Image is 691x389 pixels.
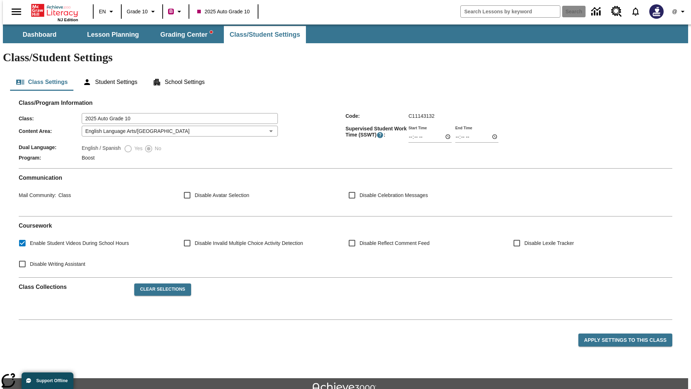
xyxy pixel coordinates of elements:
[19,192,56,198] span: Mail Community :
[19,222,672,229] h2: Course work
[160,31,212,39] span: Grading Center
[169,7,173,16] span: B
[22,372,73,389] button: Support Offline
[360,192,428,199] span: Disable Celebration Messages
[19,116,82,121] span: Class :
[77,73,143,91] button: Student Settings
[524,240,574,247] span: Disable Lexile Tracker
[96,5,119,18] button: Language: EN, Select a language
[645,2,668,21] button: Select a new avatar
[6,1,27,22] button: Open side menu
[3,51,688,64] h1: Class/Student Settings
[197,8,249,15] span: 2025 Auto Grade 10
[150,26,222,43] button: Grading Center
[4,26,76,43] button: Dashboard
[224,26,306,43] button: Class/Student Settings
[10,73,681,91] div: Class/Student Settings
[19,107,672,162] div: Class/Program Information
[195,240,303,247] span: Disable Invalid Multiple Choice Activity Detection
[19,128,82,134] span: Content Area :
[649,4,664,19] img: Avatar
[672,8,677,15] span: @
[82,126,278,137] div: English Language Arts/[GEOGRAPHIC_DATA]
[153,145,161,152] span: No
[19,174,672,210] div: Communication
[99,8,106,15] span: EN
[58,18,78,22] span: NJ Edition
[360,240,430,247] span: Disable Reflect Comment Feed
[82,144,121,153] label: English / Spanish
[134,283,191,296] button: Clear Selections
[19,283,128,290] h2: Class Collections
[132,145,143,152] span: Yes
[455,125,472,130] label: End Time
[668,5,691,18] button: Profile/Settings
[82,155,95,161] span: Boost
[19,174,672,181] h2: Communication
[165,5,186,18] button: Boost Class color is violet red. Change class color
[31,3,78,22] div: Home
[230,31,300,39] span: Class/Student Settings
[3,26,307,43] div: SubNavbar
[587,2,607,22] a: Data Center
[19,99,672,106] h2: Class/Program Information
[210,31,213,33] svg: writing assistant alert
[19,144,82,150] span: Dual Language :
[36,378,68,383] span: Support Offline
[578,334,672,347] button: Apply Settings to this Class
[345,126,408,139] span: Supervised Student Work Time (SSWT) :
[10,73,73,91] button: Class Settings
[408,113,434,119] span: C11143132
[87,31,139,39] span: Lesson Planning
[56,192,71,198] span: Class
[19,222,672,272] div: Coursework
[19,278,672,314] div: Class Collections
[408,125,427,130] label: Start Time
[23,31,57,39] span: Dashboard
[3,24,688,43] div: SubNavbar
[345,113,408,119] span: Code :
[461,6,560,17] input: search field
[124,5,160,18] button: Grade: Grade 10, Select a grade
[31,3,78,18] a: Home
[626,2,645,21] a: Notifications
[195,192,249,199] span: Disable Avatar Selection
[607,2,626,21] a: Resource Center, Will open in new tab
[19,155,82,161] span: Program :
[77,26,149,43] button: Lesson Planning
[30,260,85,268] span: Disable Writing Assistant
[376,131,384,139] button: Supervised Student Work Time is the timeframe when students can take LevelSet and when lessons ar...
[147,73,211,91] button: School Settings
[30,240,129,247] span: Enable Student Videos During School Hours
[82,113,278,124] input: Class
[127,8,148,15] span: Grade 10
